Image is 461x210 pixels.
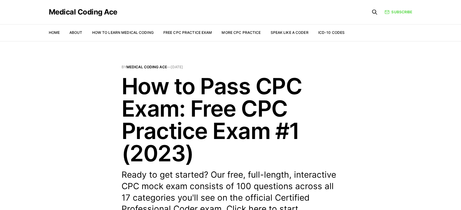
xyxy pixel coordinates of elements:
[122,65,340,69] span: By —
[126,65,167,69] a: Medical Coding Ace
[385,9,412,15] a: Subscribe
[318,30,345,35] a: ICD-10 Codes
[92,30,154,35] a: How to Learn Medical Coding
[122,75,340,164] h1: How to Pass CPC Exam: Free CPC Practice Exam #1 (2023)
[271,30,309,35] a: Speak Like a Coder
[49,30,60,35] a: Home
[163,30,212,35] a: Free CPC Practice Exam
[49,8,117,16] a: Medical Coding Ace
[69,30,82,35] a: About
[222,30,261,35] a: More CPC Practice
[171,65,183,69] time: [DATE]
